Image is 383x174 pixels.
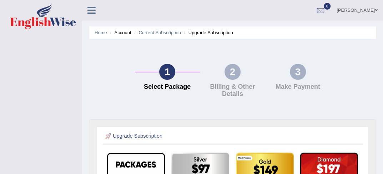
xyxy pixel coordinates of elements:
li: Upgrade Subscription [182,29,233,36]
li: Account [108,29,131,36]
div: 3 [290,64,306,80]
h4: Make Payment [269,83,327,91]
h4: Billing & Other Details [203,83,262,98]
h4: Select Package [138,83,196,91]
h2: Upgrade Subscription [104,132,263,141]
div: 1 [159,64,175,80]
div: 2 [225,64,241,80]
a: Current Subscription [138,30,181,35]
a: Home [95,30,107,35]
span: 0 [324,3,331,10]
